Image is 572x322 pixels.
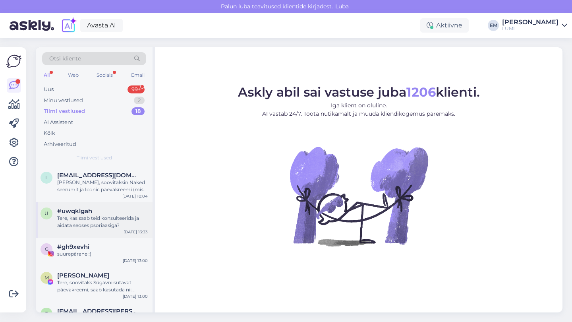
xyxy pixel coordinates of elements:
[238,84,480,100] span: Askly abil sai vastuse juba klienti.
[77,154,112,161] span: Tiimi vestlused
[124,229,148,235] div: [DATE] 13:33
[502,25,558,32] div: LUMI
[134,97,145,105] div: 2
[57,243,89,250] span: #gh9xevhi
[66,70,80,80] div: Web
[44,97,83,105] div: Minu vestlused
[122,193,148,199] div: [DATE] 10:04
[406,84,436,100] b: 1206
[123,258,148,264] div: [DATE] 13:00
[238,101,480,118] p: Iga klient on oluline. AI vastab 24/7. Tööta nutikamalt ja muuda kliendikogemus paremaks.
[44,129,55,137] div: Kõik
[502,19,558,25] div: [PERSON_NAME]
[80,19,123,32] a: Avasta AI
[333,3,351,10] span: Luba
[6,54,21,69] img: Askly Logo
[44,85,54,93] div: Uus
[45,310,48,316] span: t
[42,70,51,80] div: All
[44,275,49,281] span: M
[49,54,81,63] span: Otsi kliente
[123,293,148,299] div: [DATE] 13:00
[57,179,148,193] div: [PERSON_NAME], soovitaksin Naked seerumit ja Iconic päevakreemi (mis sisaldab bio- retinooli)samu...
[128,85,145,93] div: 99+
[287,124,430,268] img: No Chat active
[502,19,567,32] a: [PERSON_NAME]LUMI
[57,172,140,179] span: laurafe@ut.ee
[45,175,48,180] span: l
[60,17,77,34] img: explore-ai
[95,70,114,80] div: Socials
[44,107,85,115] div: Tiimi vestlused
[57,279,148,293] div: Tere, soovitaks Sügavniisutavat päevakreemi, saab kasutada nii päeval, kui öösel, hormonaalsete p...
[420,18,469,33] div: Aktiivne
[57,308,140,315] span: tomi.schock@gmail.com
[44,140,76,148] div: Arhiveeritud
[44,118,73,126] div: AI Assistent
[57,215,148,229] div: Tere, kas saab teid konsulteerida ja aidata seoses psoriaasiga?
[57,208,92,215] span: #uwqklgah
[57,272,109,279] span: Margot Käär
[131,107,145,115] div: 18
[45,246,48,252] span: g
[44,210,48,216] span: u
[488,20,499,31] div: EM
[57,250,148,258] div: suurepärane :)
[129,70,146,80] div: Email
